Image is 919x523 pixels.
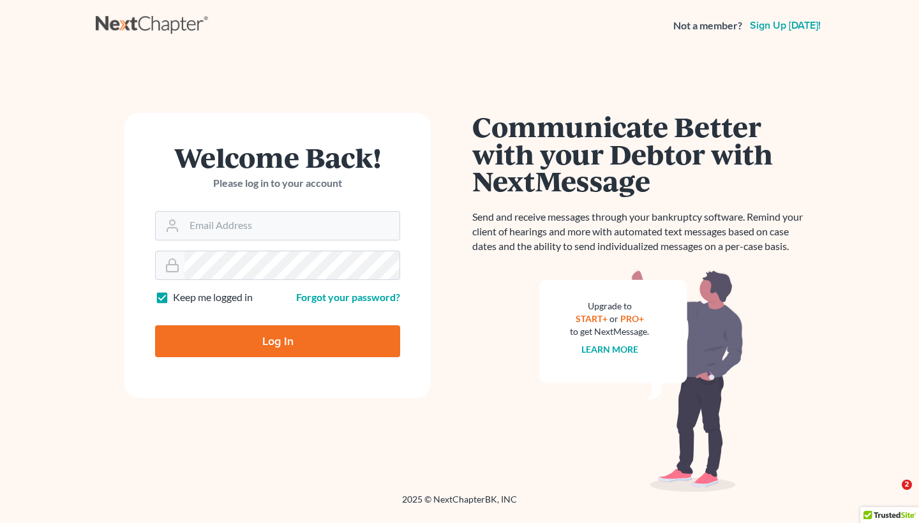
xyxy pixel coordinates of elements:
a: Sign up [DATE]! [747,20,823,31]
div: Upgrade to [570,300,649,313]
a: START+ [576,313,608,324]
img: nextmessage_bg-59042aed3d76b12b5cd301f8e5b87938c9018125f34e5fa2b7a6b67550977c72.svg [539,269,743,492]
p: Please log in to your account [155,176,400,191]
input: Email Address [184,212,400,240]
div: to get NextMessage. [570,325,649,338]
input: Log In [155,325,400,357]
a: PRO+ [620,313,644,324]
div: 2025 © NextChapterBK, INC [96,493,823,516]
label: Keep me logged in [173,290,253,305]
h1: Welcome Back! [155,144,400,171]
strong: Not a member? [673,18,742,33]
a: Forgot your password? [296,291,400,303]
p: Send and receive messages through your bankruptcy software. Remind your client of hearings and mo... [472,210,811,254]
span: or [609,313,618,324]
a: Learn more [581,344,638,355]
span: 2 [902,480,912,490]
iframe: Intercom live chat [876,480,906,510]
h1: Communicate Better with your Debtor with NextMessage [472,113,811,195]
